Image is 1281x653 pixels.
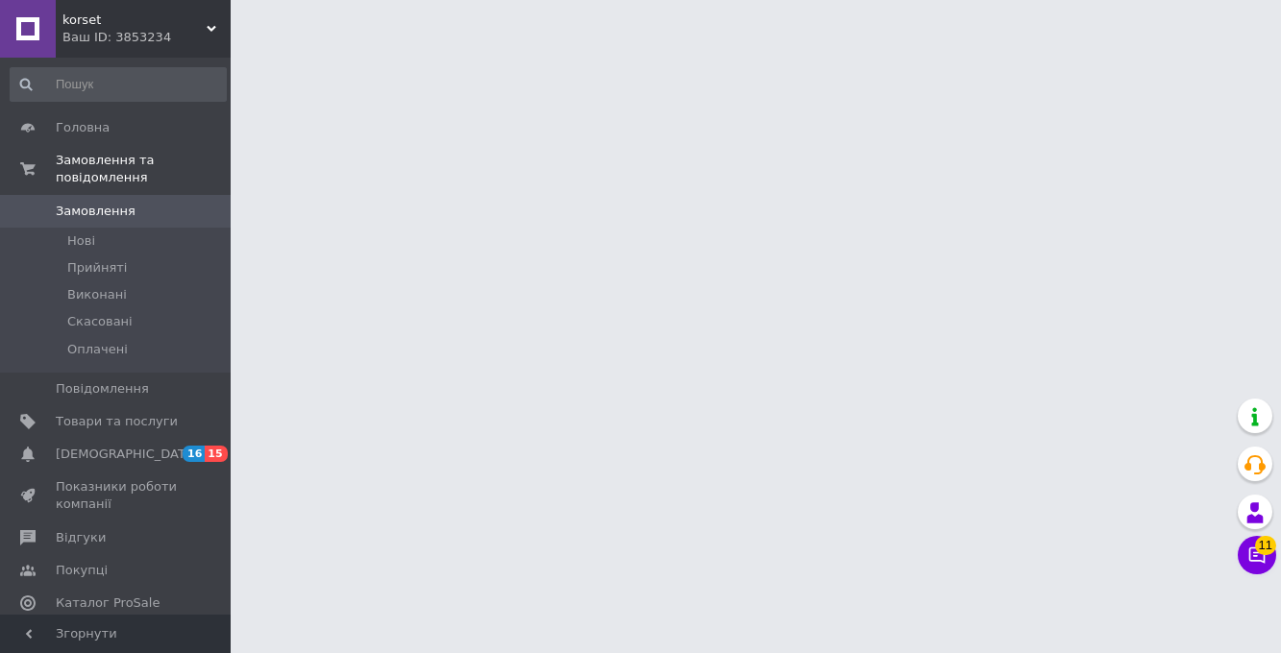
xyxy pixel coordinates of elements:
[62,12,207,29] span: korset
[56,529,106,546] span: Відгуки
[1238,536,1276,574] button: Чат з покупцем11
[183,446,205,462] span: 16
[62,29,231,46] div: Ваш ID: 3853234
[67,313,133,330] span: Скасовані
[67,286,127,303] span: Виконані
[56,152,231,186] span: Замовлення та повідомлення
[10,67,227,102] input: Пошук
[56,413,178,430] span: Товари та послуги
[205,446,227,462] span: 15
[56,119,110,136] span: Головна
[56,446,198,463] span: [DEMOGRAPHIC_DATA]
[67,232,95,250] span: Нові
[67,259,127,277] span: Прийняті
[56,203,135,220] span: Замовлення
[56,380,149,398] span: Повідомлення
[56,562,108,579] span: Покупці
[67,341,128,358] span: Оплачені
[56,478,178,513] span: Показники роботи компанії
[56,594,160,612] span: Каталог ProSale
[1255,532,1276,551] span: 11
